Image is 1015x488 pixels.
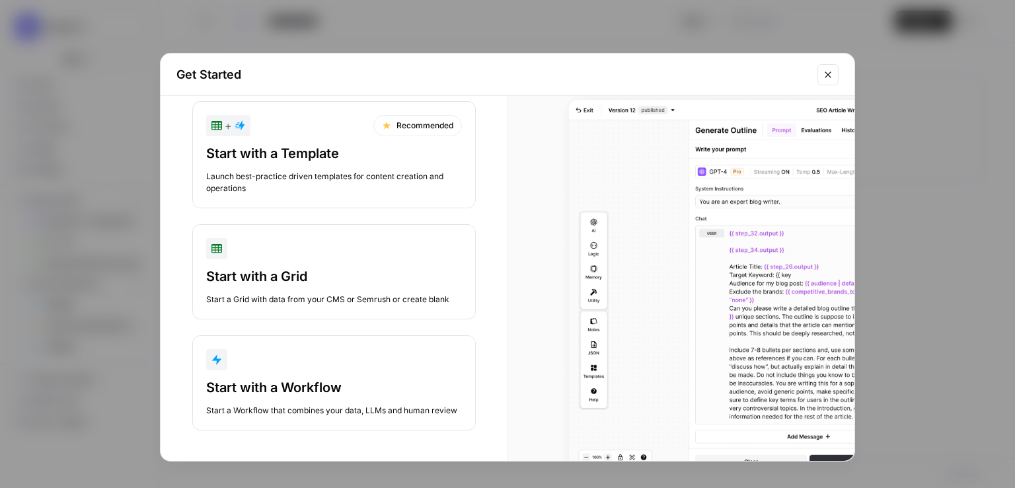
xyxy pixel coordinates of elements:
div: Start a Grid with data from your CMS or Semrush or create blank [206,294,462,305]
div: Start with a Template [206,144,462,163]
div: Launch best-practice driven templates for content creation and operations [206,171,462,194]
div: Recommended [373,115,462,136]
h2: Get Started [176,65,809,84]
button: Start with a WorkflowStart a Workflow that combines your data, LLMs and human review [192,335,476,430]
button: +RecommendedStart with a TemplateLaunch best-practice driven templates for content creation and o... [192,101,476,208]
div: Start with a Grid [206,267,462,286]
div: Start with a Workflow [206,378,462,397]
div: + [211,118,245,134]
div: Start a Workflow that combines your data, LLMs and human review [206,405,462,417]
button: Close modal [817,64,839,85]
button: Start with a GridStart a Grid with data from your CMS or Semrush or create blank [192,224,476,319]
